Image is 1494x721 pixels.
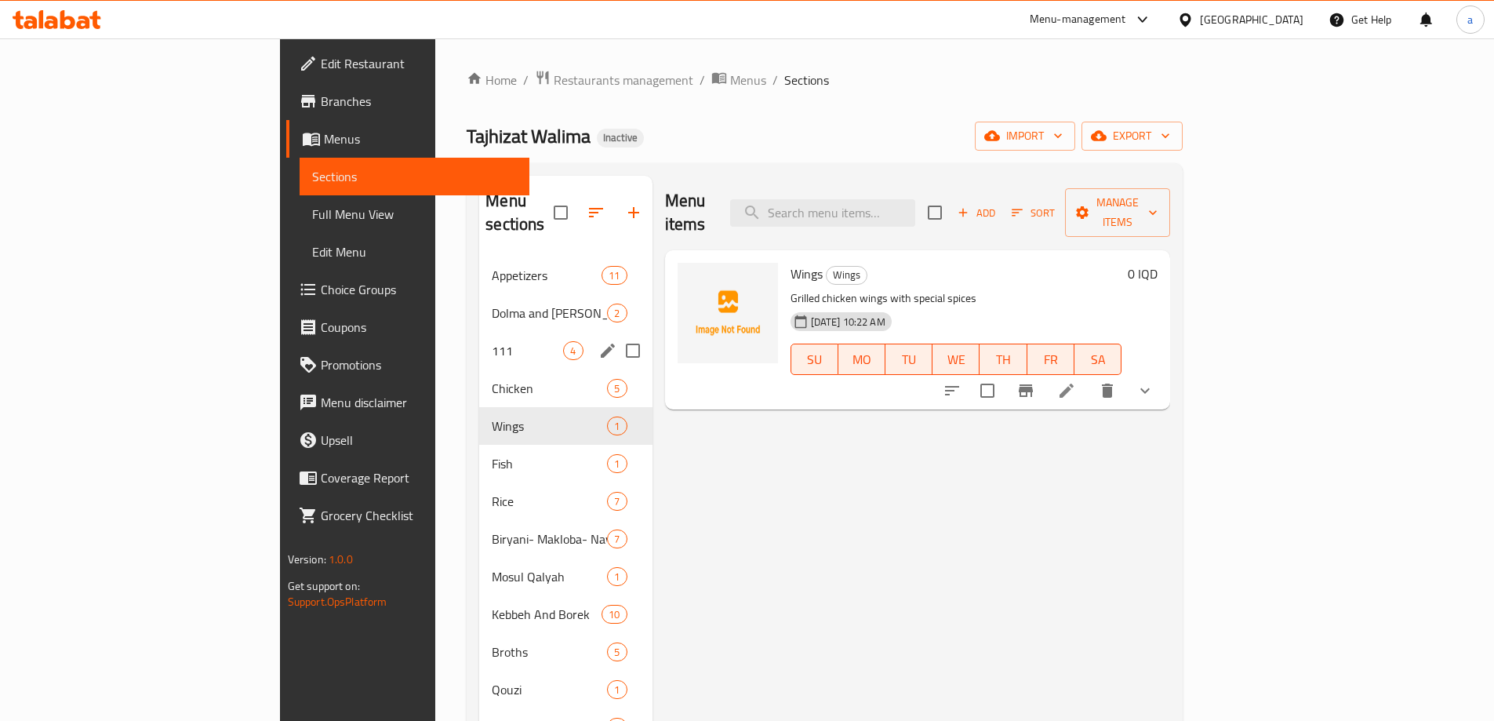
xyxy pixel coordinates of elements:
[665,189,712,236] h2: Menu items
[607,492,627,511] div: items
[286,384,529,421] a: Menu disclaimer
[321,54,517,73] span: Edit Restaurant
[607,379,627,398] div: items
[596,339,620,362] button: edit
[479,595,652,633] div: Kebbeh And Borek10
[730,71,766,89] span: Menus
[321,318,517,337] span: Coupons
[608,457,626,472] span: 1
[321,355,517,374] span: Promotions
[607,643,627,661] div: items
[1001,201,1065,225] span: Sort items
[608,381,626,396] span: 5
[608,645,626,660] span: 5
[1094,126,1170,146] span: export
[321,431,517,450] span: Upsell
[827,266,867,284] span: Wings
[321,506,517,525] span: Grocery Checklist
[730,199,915,227] input: search
[312,242,517,261] span: Edit Menu
[492,341,563,360] span: 111
[602,266,627,285] div: items
[1027,344,1074,375] button: FR
[607,454,627,473] div: items
[933,372,971,410] button: sort-choices
[1081,348,1115,371] span: SA
[987,126,1063,146] span: import
[286,45,529,82] a: Edit Restaurant
[951,201,1001,225] button: Add
[479,257,652,294] div: Appetizers11
[602,605,627,624] div: items
[321,92,517,111] span: Branches
[1007,372,1045,410] button: Branch-specific-item
[1012,204,1055,222] span: Sort
[1030,10,1126,29] div: Menu-management
[608,683,626,697] span: 1
[479,633,652,671] div: Broths5
[607,530,627,548] div: items
[975,122,1075,151] button: import
[492,643,607,661] span: Broths
[492,454,607,473] span: Fish
[492,417,607,435] span: Wings
[678,263,778,363] img: Wings
[286,459,529,497] a: Coverage Report
[1034,348,1068,371] span: FR
[711,70,766,90] a: Menus
[479,332,652,370] div: 1114edit
[1136,381,1154,400] svg: Show Choices
[1074,344,1121,375] button: SA
[932,344,980,375] button: WE
[1078,193,1158,232] span: Manage items
[607,567,627,586] div: items
[986,348,1020,371] span: TH
[1126,372,1164,410] button: show more
[1065,188,1170,237] button: Manage items
[492,605,602,624] span: Kebbeh And Borek
[492,492,607,511] span: Rice
[608,306,626,321] span: 2
[951,201,1001,225] span: Add item
[791,344,838,375] button: SU
[479,558,652,595] div: Mosul Qalyah1
[608,494,626,509] span: 7
[324,129,517,148] span: Menus
[791,262,823,286] span: Wings
[885,344,932,375] button: TU
[467,70,1183,90] nav: breadcrumb
[1467,11,1473,28] span: a
[955,204,998,222] span: Add
[838,344,885,375] button: MO
[845,348,879,371] span: MO
[286,497,529,534] a: Grocery Checklist
[286,82,529,120] a: Branches
[479,370,652,407] div: Chicken5
[607,680,627,699] div: items
[892,348,926,371] span: TU
[564,344,582,359] span: 4
[479,445,652,482] div: Fish1
[700,71,705,89] li: /
[329,549,353,570] span: 1.0.0
[492,379,607,398] span: Chicken
[492,680,607,699] span: Qouzi
[300,158,529,195] a: Sections
[312,205,517,224] span: Full Menu View
[479,482,652,520] div: Rice7
[492,530,607,548] span: Biryani- Makloba- Nawashif
[479,407,652,445] div: Wings1
[288,592,387,612] a: Support.OpsPlatform
[286,421,529,459] a: Upsell
[798,348,832,371] span: SU
[1128,263,1158,285] h6: 0 IQD
[607,417,627,435] div: items
[479,671,652,708] div: Qouzi1
[286,271,529,308] a: Choice Groups
[286,346,529,384] a: Promotions
[608,570,626,584] span: 1
[286,308,529,346] a: Coupons
[608,419,626,434] span: 1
